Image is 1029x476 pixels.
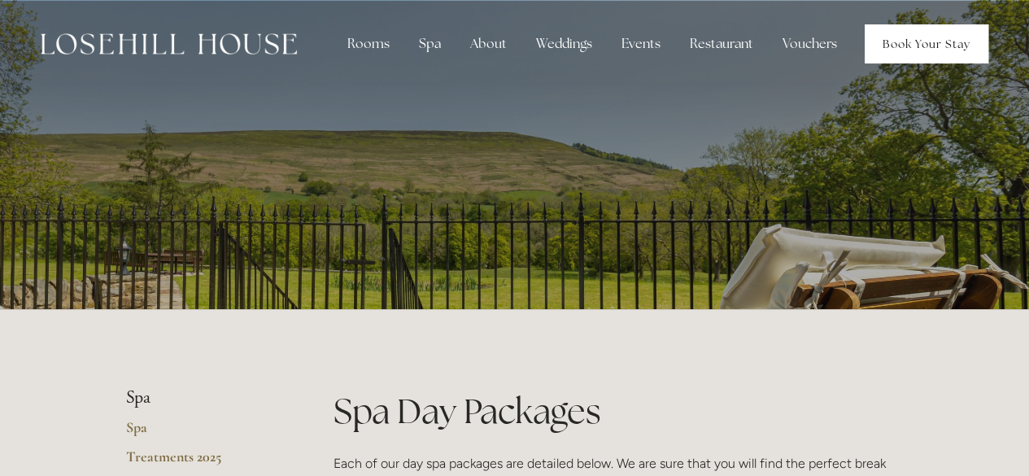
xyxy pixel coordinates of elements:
div: About [457,28,520,60]
div: Rooms [334,28,403,60]
a: Book Your Stay [865,24,988,63]
li: Spa [126,387,281,408]
div: Events [608,28,674,60]
img: Losehill House [41,33,297,55]
a: Spa [126,418,281,448]
div: Spa [406,28,454,60]
a: Vouchers [770,28,850,60]
div: Restaurant [677,28,766,60]
div: Weddings [523,28,605,60]
h1: Spa Day Packages [334,387,904,435]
